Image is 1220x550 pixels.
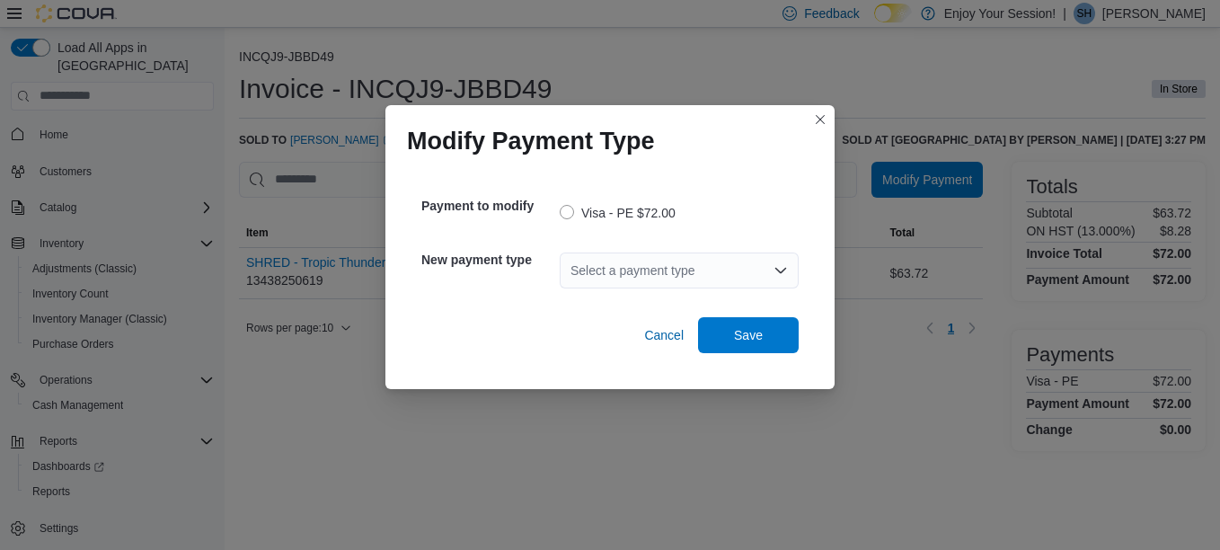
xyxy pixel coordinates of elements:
button: Closes this modal window [809,109,831,130]
button: Save [698,317,799,353]
button: Open list of options [774,263,788,278]
h5: New payment type [421,242,556,278]
span: Cancel [644,326,684,344]
h5: Payment to modify [421,188,556,224]
label: Visa - PE $72.00 [560,202,676,224]
button: Cancel [637,317,691,353]
span: Save [734,326,763,344]
input: Accessible screen reader label [570,260,572,281]
h1: Modify Payment Type [407,127,655,155]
